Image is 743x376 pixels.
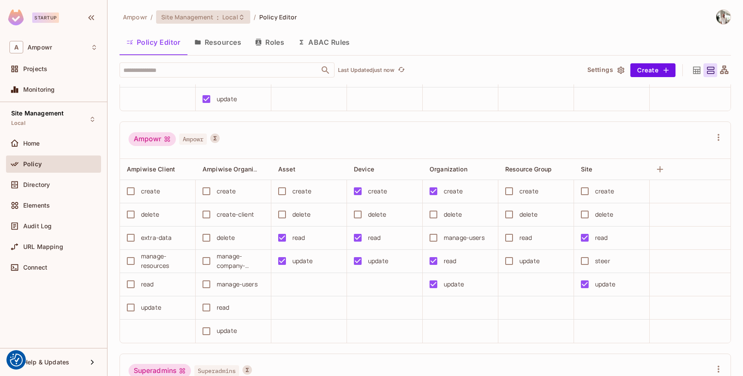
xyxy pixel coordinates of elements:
[23,65,47,72] span: Projects
[141,186,160,196] div: create
[179,134,207,145] span: Ampowr
[444,186,463,196] div: create
[519,210,537,219] div: delete
[292,210,310,219] div: delete
[141,303,161,312] div: update
[129,132,176,146] div: Ampowr
[430,165,467,173] span: Organization
[595,280,615,289] div: update
[291,31,357,53] button: ABAC Rules
[11,120,25,127] span: Local
[595,210,613,219] div: delete
[444,233,485,242] div: manage-users
[10,354,23,367] button: Consent Preferences
[23,243,63,250] span: URL Mapping
[444,210,462,219] div: delete
[23,264,47,271] span: Connect
[217,252,264,270] div: manage-company-resources
[141,252,188,270] div: manage-resources
[217,326,237,336] div: update
[141,280,154,289] div: read
[398,66,405,75] span: refresh
[292,233,305,242] div: read
[595,186,614,196] div: create
[581,165,593,173] span: Site
[292,186,311,196] div: create
[23,140,40,147] span: Home
[32,12,59,23] div: Startup
[243,365,252,375] button: A User Set is a dynamically conditioned role, grouping users based on real-time criteria.
[584,63,627,77] button: Settings
[120,31,187,53] button: Policy Editor
[210,134,220,143] button: A User Set is a dynamically conditioned role, grouping users based on real-time criteria.
[519,233,532,242] div: read
[141,233,172,242] div: extra-data
[11,110,64,117] span: Site Management
[217,280,258,289] div: manage-users
[444,256,457,266] div: read
[127,165,175,173] span: Ampiwise Client
[28,44,52,51] span: Workspace: Ampowr
[203,165,271,173] span: Ampiwise Organization
[123,13,147,21] span: the active workspace
[10,354,23,367] img: Revisit consent button
[368,256,388,266] div: update
[368,210,386,219] div: delete
[319,64,332,76] button: Open
[368,186,387,196] div: create
[394,65,406,75] span: Click to refresh data
[187,31,248,53] button: Resources
[338,67,394,74] p: Last Updated just now
[217,303,230,312] div: read
[354,165,374,173] span: Device
[23,223,52,230] span: Audit Log
[595,233,608,242] div: read
[222,13,238,21] span: Local
[141,210,159,219] div: delete
[368,233,381,242] div: read
[23,161,42,168] span: Policy
[595,256,610,266] div: steer
[150,13,153,21] li: /
[259,13,297,21] span: Policy Editor
[278,165,295,173] span: Asset
[23,202,50,209] span: Elements
[9,41,23,53] span: A
[630,63,675,77] button: Create
[217,94,237,104] div: update
[217,233,235,242] div: delete
[716,10,731,24] img: Ali Samei
[396,65,406,75] button: refresh
[23,359,69,366] span: Help & Updates
[217,210,254,219] div: create-client
[161,13,213,21] span: Site Management
[292,256,313,266] div: update
[519,256,540,266] div: update
[519,186,538,196] div: create
[248,31,291,53] button: Roles
[23,86,55,93] span: Monitoring
[217,186,236,196] div: create
[254,13,256,21] li: /
[444,280,464,289] div: update
[216,14,219,21] span: :
[23,181,50,188] span: Directory
[505,165,552,173] span: Resource Group
[8,9,24,25] img: SReyMgAAAABJRU5ErkJggg==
